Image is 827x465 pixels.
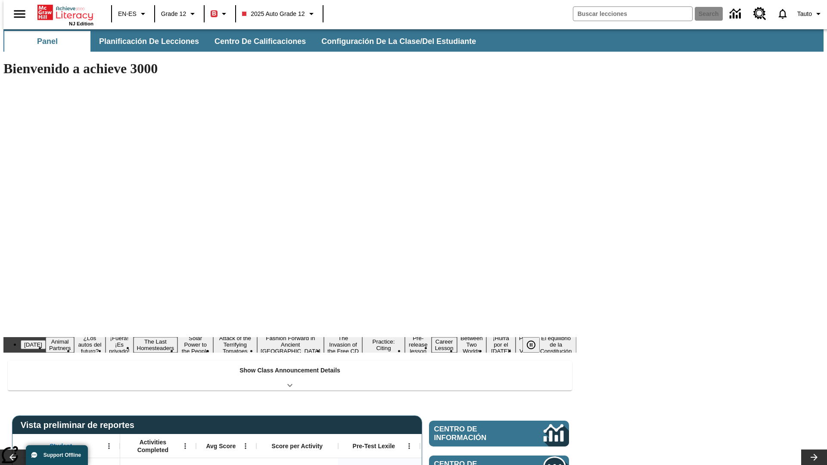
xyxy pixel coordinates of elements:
[207,6,233,22] button: Boost El color de la clase es rojo. Cambiar el color de la clase.
[432,337,457,353] button: Slide 12 Career Lesson
[74,334,105,356] button: Slide 3 ¿Los autos del futuro?
[46,337,74,353] button: Slide 2 Animal Partners
[457,334,486,356] button: Slide 13 Between Two Worlds
[7,1,32,27] button: Abrir el menú lateral
[748,2,771,25] a: Centro de recursos, Se abrirá en una pestaña nueva.
[405,334,432,356] button: Slide 11 Pre-release lesson
[37,4,93,21] a: Portada
[801,449,827,465] button: Carrusel de lecciones, seguir
[573,7,692,21] input: search field
[213,334,257,356] button: Slide 7 Attack of the Terrifying Tomatoes
[177,334,213,356] button: Slide 6 Solar Power to the People
[26,445,88,465] button: Support Offline
[3,61,576,77] h1: Bienvenido a achieve 3000
[516,334,535,356] button: Slide 15 Point of View
[208,31,313,52] button: Centro de calificaciones
[161,9,186,19] span: Grade 12
[434,425,515,442] span: Centro de información
[37,3,93,26] div: Portada
[239,366,340,375] p: Show Class Announcement Details
[771,3,794,25] a: Notificaciones
[50,442,72,450] span: Student
[212,8,216,19] span: B
[92,31,206,52] button: Planificación de lecciones
[242,9,305,19] span: 2025 Auto Grade 12
[158,6,201,22] button: Grado: Grade 12, Elige un grado
[314,31,483,52] button: Configuración de la clase/del estudiante
[69,21,93,26] span: NJ Edition
[8,361,572,391] div: Show Class Announcement Details
[115,6,152,22] button: Language: EN-ES, Selecciona un idioma
[206,442,236,450] span: Avg Score
[4,31,90,52] button: Panel
[21,340,46,349] button: Slide 1 Día del Trabajo
[522,337,548,353] div: Pausar
[403,440,416,453] button: Abrir menú
[134,337,178,353] button: Slide 5 The Last Homesteaders
[103,440,115,453] button: Abrir menú
[106,334,134,356] button: Slide 4 ¡Fuera! ¡Es privado!
[179,440,192,453] button: Abrir menú
[239,440,252,453] button: Abrir menú
[522,337,540,353] button: Pausar
[324,334,362,356] button: Slide 9 The Invasion of the Free CD
[3,29,824,52] div: Subbarra de navegación
[429,421,569,446] a: Centro de información
[257,334,324,356] button: Slide 8 Fashion Forward in Ancient Rome
[44,452,81,458] span: Support Offline
[3,31,484,52] div: Subbarra de navegación
[353,442,395,450] span: Pre-Test Lexile
[486,334,516,356] button: Slide 14 ¡Hurra por el Día de la Constitución!
[362,331,405,359] button: Slide 10 Mixed Practice: Citing Evidence
[535,334,576,356] button: Slide 16 El equilibrio de la Constitución
[724,2,748,26] a: Centro de información
[272,442,323,450] span: Score per Activity
[797,9,812,19] span: Tauto
[794,6,827,22] button: Perfil/Configuración
[118,9,137,19] span: EN-ES
[239,6,320,22] button: Class: 2025 Auto Grade 12, Selecciona una clase
[21,420,139,430] span: Vista preliminar de reportes
[124,438,181,454] span: Activities Completed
